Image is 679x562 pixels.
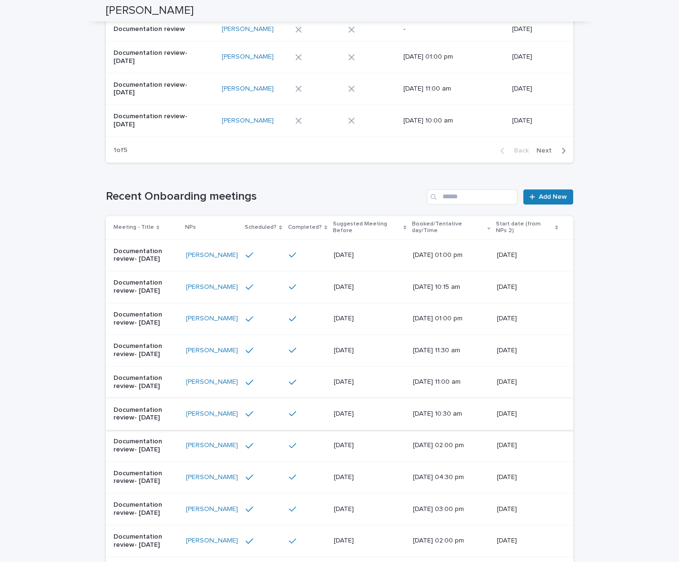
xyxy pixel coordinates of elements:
[523,189,573,204] a: Add New
[106,430,573,462] tr: Documentation review- [DATE][PERSON_NAME] [DATE][DATE] 02:00 pm[DATE]
[413,251,481,259] p: [DATE] 01:00 pm
[106,366,573,398] tr: Documentation review- [DATE][PERSON_NAME] [DATE][DATE] 11:00 am[DATE]
[508,147,529,154] span: Back
[497,251,558,259] p: [DATE]
[113,279,178,295] p: Documentation review- [DATE]
[106,303,573,335] tr: Documentation review- [DATE][PERSON_NAME] [DATE][DATE] 01:00 pm[DATE]
[113,374,178,390] p: Documentation review- [DATE]
[106,398,573,430] tr: Documentation review- [DATE][PERSON_NAME] [DATE][DATE] 10:30 am[DATE]
[413,505,481,513] p: [DATE] 03:00 pm
[106,239,573,271] tr: Documentation review- [DATE][PERSON_NAME] [DATE][DATE] 01:00 pm[DATE]
[334,378,402,386] p: [DATE]
[106,105,573,137] tr: Documentation review- [DATE][PERSON_NAME] [DATE] 10:00 am[DATE]
[186,537,238,545] a: [PERSON_NAME]
[186,505,238,513] a: [PERSON_NAME]
[222,85,274,93] a: [PERSON_NAME]
[222,25,274,33] a: [PERSON_NAME]
[106,271,573,303] tr: Documentation review- [DATE][PERSON_NAME] [DATE][DATE] 10:15 am[DATE]
[413,378,481,386] p: [DATE] 11:00 am
[334,505,402,513] p: [DATE]
[497,505,558,513] p: [DATE]
[113,438,178,454] p: Documentation review- [DATE]
[497,410,558,418] p: [DATE]
[413,347,481,355] p: [DATE] 11:30 am
[186,283,238,291] a: [PERSON_NAME]
[113,112,193,129] p: Documentation review- [DATE]
[106,335,573,367] tr: Documentation review- [DATE][PERSON_NAME] [DATE][DATE] 11:30 am[DATE]
[497,441,558,450] p: [DATE]
[334,315,402,323] p: [DATE]
[113,342,178,358] p: Documentation review- [DATE]
[413,537,481,545] p: [DATE] 02:00 pm
[497,347,558,355] p: [DATE]
[106,41,573,73] tr: Documentation review- [DATE][PERSON_NAME] [DATE] 01:00 pm[DATE]
[539,194,567,200] span: Add New
[413,315,481,323] p: [DATE] 01:00 pm
[334,251,402,259] p: [DATE]
[288,222,322,233] p: Completed?
[113,81,193,97] p: Documentation review- [DATE]
[497,283,558,291] p: [DATE]
[106,493,573,525] tr: Documentation review- [DATE][PERSON_NAME] [DATE][DATE] 03:00 pm[DATE]
[427,189,517,204] input: Search
[334,473,402,481] p: [DATE]
[413,441,481,450] p: [DATE] 02:00 pm
[533,146,573,155] button: Next
[403,117,483,125] p: [DATE] 10:00 am
[512,117,558,125] p: [DATE]
[334,283,402,291] p: [DATE]
[403,53,483,61] p: [DATE] 01:00 pm
[113,533,178,549] p: Documentation review- [DATE]
[496,219,553,236] p: Start date (from NPs 2)
[403,85,483,93] p: [DATE] 11:00 am
[186,410,238,418] a: [PERSON_NAME]
[497,315,558,323] p: [DATE]
[497,473,558,481] p: [DATE]
[413,473,481,481] p: [DATE] 04:30 pm
[497,378,558,386] p: [DATE]
[186,315,238,323] a: [PERSON_NAME]
[186,473,238,481] a: [PERSON_NAME]
[113,222,154,233] p: Meeting - Title
[413,283,481,291] p: [DATE] 10:15 am
[106,461,573,493] tr: Documentation review- [DATE][PERSON_NAME] [DATE][DATE] 04:30 pm[DATE]
[536,147,557,154] span: Next
[106,18,573,41] tr: Documentation review[PERSON_NAME] -[DATE]
[334,441,402,450] p: [DATE]
[106,73,573,105] tr: Documentation review- [DATE][PERSON_NAME] [DATE] 11:00 am[DATE]
[334,410,402,418] p: [DATE]
[106,525,573,557] tr: Documentation review- [DATE][PERSON_NAME] [DATE][DATE] 02:00 pm[DATE]
[512,85,558,93] p: [DATE]
[113,25,193,33] p: Documentation review
[413,410,481,418] p: [DATE] 10:30 am
[497,537,558,545] p: [DATE]
[412,219,485,236] p: Booked/Tentative day/Time
[113,49,193,65] p: Documentation review- [DATE]
[106,190,423,204] h1: Recent Onboarding meetings
[334,537,402,545] p: [DATE]
[113,470,178,486] p: Documentation review- [DATE]
[512,53,558,61] p: [DATE]
[113,501,178,517] p: Documentation review- [DATE]
[403,25,483,33] p: -
[222,53,274,61] a: [PERSON_NAME]
[222,117,274,125] a: [PERSON_NAME]
[245,222,277,233] p: Scheduled?
[113,311,178,327] p: Documentation review- [DATE]
[113,247,178,264] p: Documentation review- [DATE]
[186,441,238,450] a: [PERSON_NAME]
[512,25,558,33] p: [DATE]
[185,222,196,233] p: NPs
[113,406,178,422] p: Documentation review- [DATE]
[334,347,402,355] p: [DATE]
[493,146,533,155] button: Back
[186,378,238,386] a: [PERSON_NAME]
[106,4,194,18] h2: [PERSON_NAME]
[186,251,238,259] a: [PERSON_NAME]
[333,219,401,236] p: Suggested Meeting Before
[106,139,135,162] p: 1 of 5
[186,347,238,355] a: [PERSON_NAME]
